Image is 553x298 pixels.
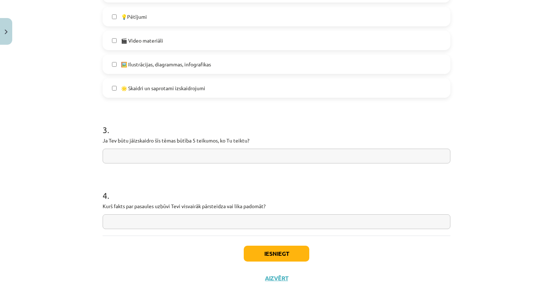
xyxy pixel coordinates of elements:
input: 💡Pētījumi [112,14,117,19]
span: 💡Pētījumi [121,13,147,21]
p: Ja Tev būtu jāizskaidro šīs tēmas būtība 5 teikumos, ko Tu teiktu? [103,137,450,144]
span: 🌟 Skaidri un saprotami izskaidrojumi [121,84,205,92]
p: Kurš fakts par pasaules uzbūvi Tevi visvairāk pārsteidza vai lika padomāt? [103,202,450,210]
input: 🌟 Skaidri un saprotami izskaidrojumi [112,86,117,91]
h1: 3 . [103,112,450,135]
button: Aizvērt [263,275,290,282]
input: 🖼️ Ilustrācijas, diagrammas, infografikas [112,62,117,67]
span: 🖼️ Ilustrācijas, diagrammas, infografikas [121,61,211,68]
span: 🎬 Video materiāli [121,37,163,44]
img: icon-close-lesson-0947bae3869378f0d4975bcd49f059093ad1ed9edebbc8119c70593378902aed.svg [5,30,8,34]
h1: 4 . [103,178,450,200]
input: 🎬 Video materiāli [112,38,117,43]
button: Iesniegt [244,246,309,262]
